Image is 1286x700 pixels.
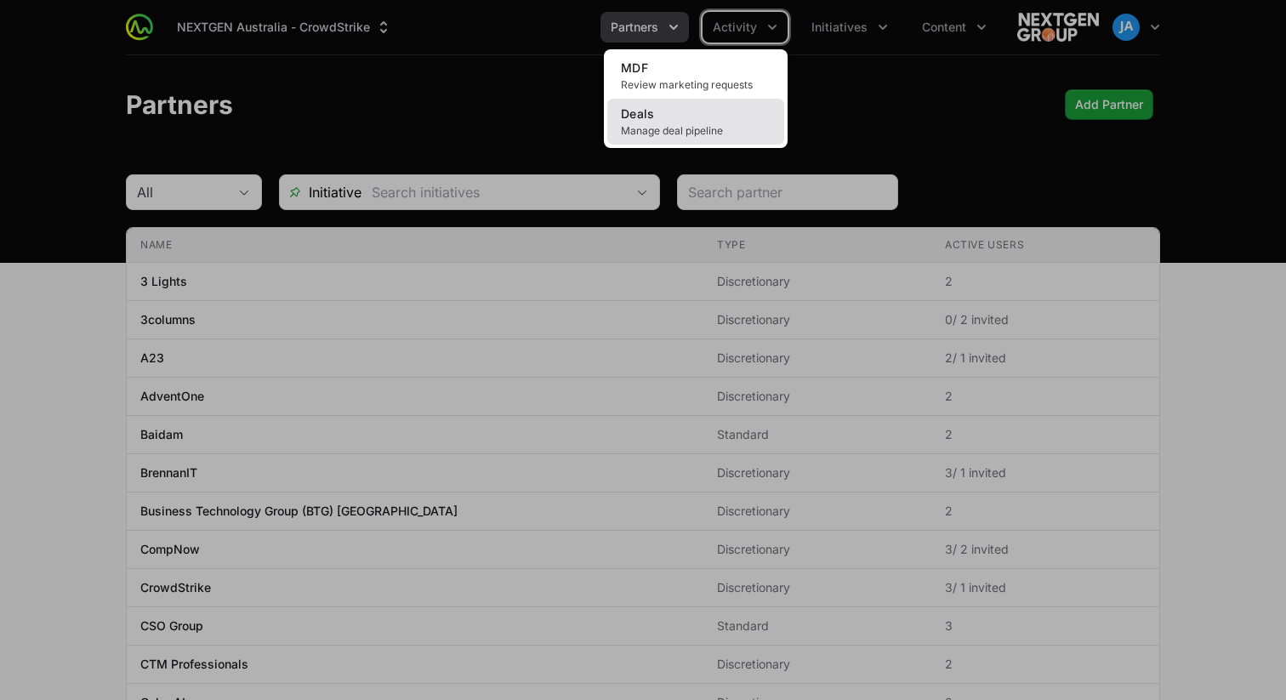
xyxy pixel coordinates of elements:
div: Activity menu [703,12,788,43]
span: Manage deal pipeline [621,124,771,138]
a: DealsManage deal pipeline [607,99,784,145]
span: MDF [621,60,648,75]
div: Main navigation [153,12,997,43]
span: Deals [621,106,655,121]
span: Review marketing requests [621,78,771,92]
a: MDFReview marketing requests [607,53,784,99]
